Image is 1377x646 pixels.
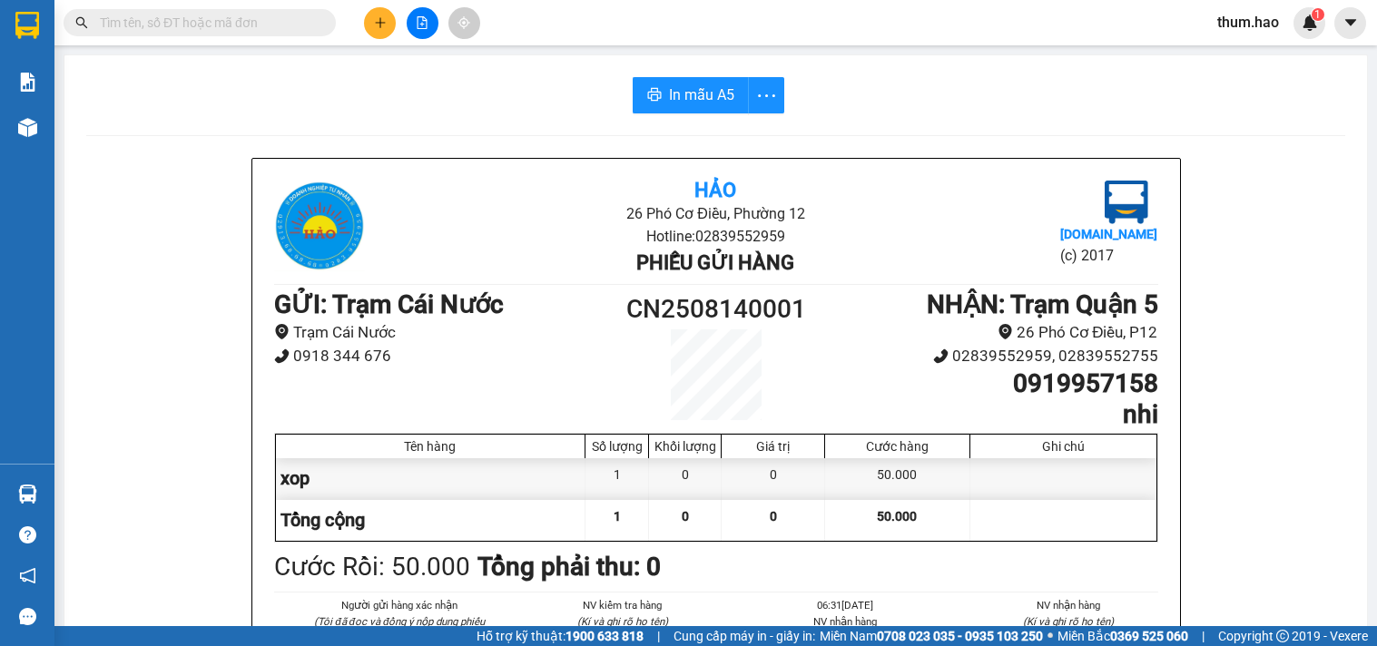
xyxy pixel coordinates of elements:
[274,348,290,364] span: phone
[274,344,605,368] li: 0918 344 676
[1057,626,1188,646] span: Miền Bắc
[416,16,428,29] span: file-add
[18,73,37,92] img: solution-icon
[826,320,1157,345] li: 26 Phó Cơ Điều, P12
[274,289,504,319] b: GỬI : Trạm Cái Nước
[748,77,784,113] button: more
[19,526,36,543] span: question-circle
[1314,8,1321,21] span: 1
[820,626,1043,646] span: Miền Nam
[280,509,365,531] span: Tổng cộng
[826,344,1157,368] li: 02839552959, 02839552755
[1276,630,1289,642] span: copyright
[979,597,1158,613] li: NV nhận hàng
[1110,629,1188,643] strong: 0369 525 060
[310,597,490,613] li: Người gửi hàng xác nhận
[585,458,649,499] div: 1
[722,458,825,499] div: 0
[19,567,36,584] span: notification
[280,439,581,454] div: Tên hàng
[826,399,1157,430] h1: nhi
[877,509,917,524] span: 50.000
[477,552,661,582] b: Tổng phải thu: 0
[448,7,480,39] button: aim
[421,202,1010,225] li: 26 Phó Cơ Điều, Phường 12
[15,12,39,39] img: logo-vxr
[975,439,1152,454] div: Ghi chú
[1343,15,1359,31] span: caret-down
[1312,8,1324,21] sup: 1
[274,320,605,345] li: Trạm Cái Nước
[1060,227,1157,241] b: [DOMAIN_NAME]
[614,509,621,524] span: 1
[694,179,736,201] b: Hảo
[826,368,1157,399] h1: 0919957158
[18,118,37,137] img: warehouse-icon
[657,626,660,646] span: |
[407,7,438,39] button: file-add
[682,509,689,524] span: 0
[756,597,936,613] li: 06:31[DATE]
[749,84,783,107] span: more
[1060,244,1157,267] li: (c) 2017
[457,16,470,29] span: aim
[100,13,314,33] input: Tìm tên, số ĐT hoặc mã đơn
[276,458,586,499] div: xop
[1048,632,1053,640] span: ⚪️
[421,225,1010,248] li: Hotline: 02839552959
[605,289,827,329] h1: CN2508140001
[998,324,1013,339] span: environment
[647,87,662,104] span: printer
[274,181,365,271] img: logo.jpg
[18,484,37,504] img: warehouse-icon
[726,439,820,454] div: Giá trị
[927,289,1158,319] b: NHẬN : Trạm Quận 5
[364,7,396,39] button: plus
[1302,15,1318,31] img: icon-new-feature
[636,251,794,274] b: Phiếu gửi hàng
[1334,7,1366,39] button: caret-down
[577,615,668,628] i: (Kí và ghi rõ họ tên)
[770,509,777,524] span: 0
[374,16,387,29] span: plus
[1203,11,1293,34] span: thum.hao
[477,626,644,646] span: Hỗ trợ kỹ thuật:
[274,547,470,587] div: Cước Rồi : 50.000
[1202,626,1205,646] span: |
[75,16,88,29] span: search
[830,439,964,454] div: Cước hàng
[669,83,734,106] span: In mẫu A5
[756,613,936,630] li: NV nhận hàng
[533,597,713,613] li: NV kiểm tra hàng
[674,626,815,646] span: Cung cấp máy in - giấy in:
[566,629,644,643] strong: 1900 633 818
[590,439,644,454] div: Số lượng
[825,458,969,499] div: 50.000
[274,324,290,339] span: environment
[1023,615,1114,628] i: (Kí và ghi rõ họ tên)
[877,629,1043,643] strong: 0708 023 035 - 0935 103 250
[654,439,716,454] div: Khối lượng
[1105,181,1148,224] img: logo.jpg
[633,77,749,113] button: printerIn mẫu A5
[19,608,36,625] span: message
[314,615,485,644] i: (Tôi đã đọc và đồng ý nộp dung phiếu gửi hàng)
[649,458,722,499] div: 0
[933,348,949,364] span: phone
